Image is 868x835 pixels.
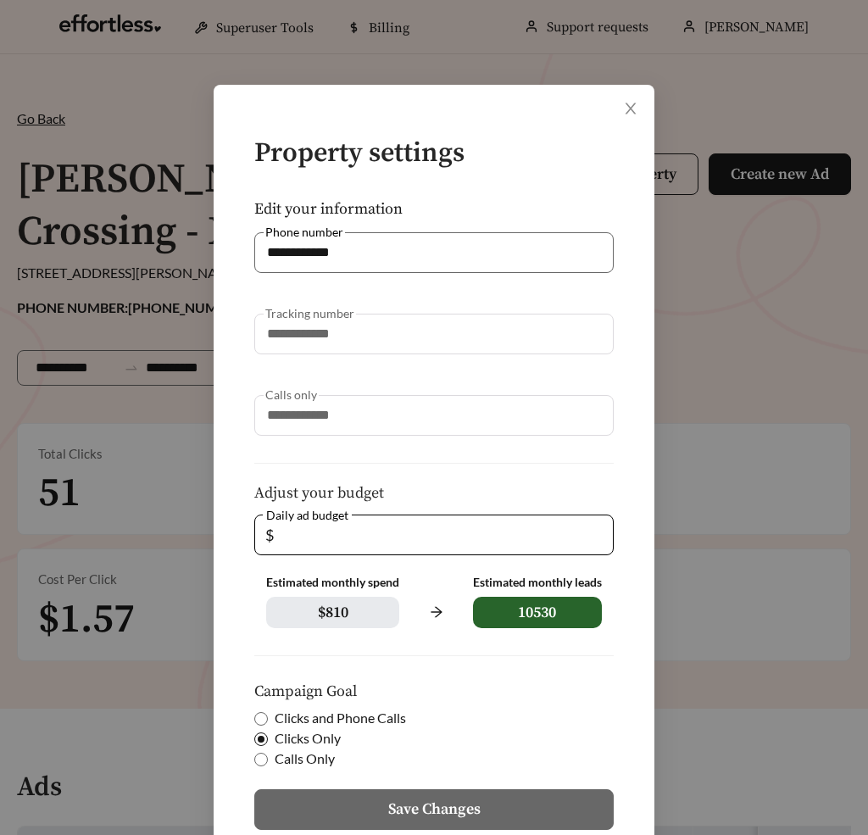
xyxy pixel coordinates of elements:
span: 10530 [473,597,602,628]
span: Calls Only [268,749,342,769]
span: arrow-right [420,596,452,628]
h4: Property settings [254,139,614,169]
h5: Adjust your budget [254,485,614,502]
button: Close [607,85,654,132]
span: $ [265,515,274,554]
div: Estimated monthly leads [473,576,602,590]
h5: Edit your information [254,201,614,218]
span: Clicks and Phone Calls [268,708,413,728]
span: Clicks Only [268,728,348,749]
button: Save Changes [254,789,614,830]
span: $ 810 [266,597,399,628]
h5: Campaign Goal [254,683,614,700]
div: Estimated monthly spend [266,576,399,590]
span: close [623,101,638,116]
